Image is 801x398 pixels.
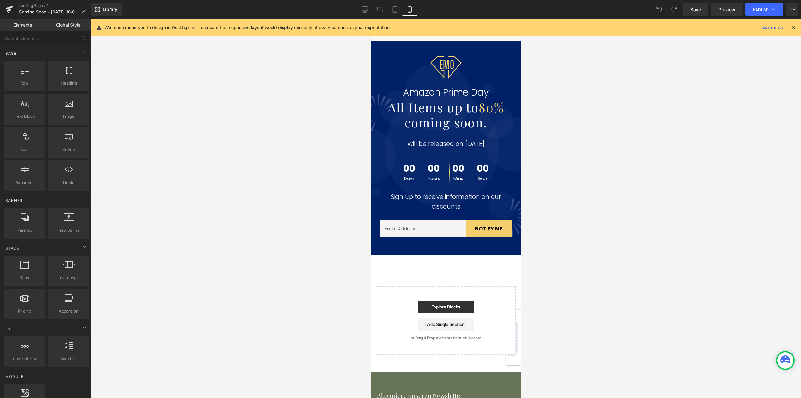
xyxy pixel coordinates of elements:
span: Warenkorb [133,6,141,14]
span: Carousel [50,275,88,281]
a: New Library [91,3,122,16]
a: Desktop [357,3,372,16]
span: Publish [753,7,768,12]
button: NOTIFY ME [95,201,141,219]
p: or Drag & Drop elements from left sidebar [15,317,135,321]
span: Base [5,50,17,56]
span: CLUB [118,7,129,13]
p: Amazon Prime Day [5,66,145,81]
a: Global Style [45,19,91,31]
span: Anmelden [118,7,129,13]
span: Button [50,146,88,153]
a: Mobile [402,3,417,16]
a: Landing Pages [19,3,91,8]
a: Add Single Section [47,299,103,312]
span: Library [103,7,117,12]
a: Tablet [387,3,402,16]
span: 0 [137,10,143,16]
span: Liquid [50,179,88,186]
a: Preview [711,3,743,16]
span: Stack [5,245,20,251]
span: Hero Banner [50,227,88,234]
span: Heading [50,80,88,86]
b: All Items up to [17,80,133,97]
h4: Abonniere unseren Newsletter [6,372,144,381]
a: Learn more [760,24,786,31]
font: 80% [108,80,133,97]
span: 00 [33,145,44,158]
span: Mins [82,158,94,162]
span: 00 [106,145,118,158]
span: Save [691,6,701,13]
button: Redo [668,3,681,16]
p: Sign up to receive information on our discounts [9,173,141,193]
span: Coming Soon - [DATE] 10:06:26 [19,9,79,14]
p: Will be released on [DATE] [5,121,145,130]
span: Parallax [6,227,43,234]
span: Icon List [50,355,88,362]
span: 00 [57,145,69,158]
p: We recommend you to design in Desktop first to ensure the responsive layout would display correct... [105,24,391,31]
a: Laptop [372,3,387,16]
button: Undo [653,3,666,16]
a: CLUB [113,3,134,19]
input: Email Address [9,201,97,219]
span: Image [50,113,88,120]
span: Icon [6,146,43,153]
a: Explore Blocks [47,282,103,294]
span: Accordion [50,308,88,314]
span: Preview [718,6,735,13]
button: More [786,3,798,16]
span: Secs [106,158,118,162]
button: Publish [745,3,783,16]
span: Tabs [6,275,43,281]
span: Text Block [6,113,43,120]
span: Row [6,80,43,86]
span: Days [33,158,44,162]
span: List [5,326,15,332]
span: Separator [6,179,43,186]
img: Ginzai [51,4,96,18]
span: Hours [57,158,69,162]
span: Icon List Hoz [6,355,43,362]
b: coming soon. [34,95,116,112]
span: Banner [5,198,23,204]
span: Pricing [6,308,43,314]
span: 00 [82,145,94,158]
span: Module [5,374,24,380]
